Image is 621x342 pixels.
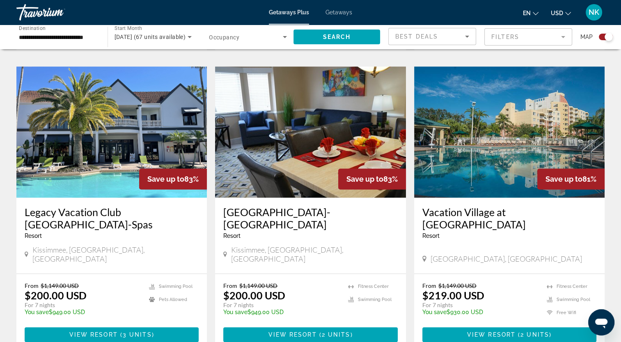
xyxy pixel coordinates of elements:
button: Search [293,30,380,44]
a: Travorium [16,2,99,23]
p: For 7 nights [422,301,539,309]
span: Destination [19,25,46,31]
div: 83% [338,169,406,189]
span: 2 units [520,331,549,338]
span: Fitness Center [557,284,587,289]
span: Save up to [147,175,184,183]
span: Swimming Pool [557,297,590,302]
a: Getaways [325,9,352,16]
span: Save up to [545,175,582,183]
p: $200.00 USD [25,289,87,301]
span: Free Wifi [557,310,576,315]
span: Map [580,31,593,43]
span: ( ) [317,331,353,338]
span: 3 units [123,331,152,338]
span: Pets Allowed [159,297,187,302]
span: Kissimmee, [GEOGRAPHIC_DATA], [GEOGRAPHIC_DATA] [32,245,199,263]
a: Getaways Plus [269,9,309,16]
span: From [25,282,39,289]
span: You save [223,309,247,315]
a: [GEOGRAPHIC_DATA]-[GEOGRAPHIC_DATA] [223,206,397,230]
button: Change currency [551,7,571,19]
iframe: Button to launch messaging window [588,309,614,335]
span: Fitness Center [358,284,389,289]
span: From [422,282,436,289]
a: Vacation Village at [GEOGRAPHIC_DATA] [422,206,596,230]
span: View Resort [268,331,316,338]
p: $219.00 USD [422,289,484,301]
div: 83% [139,169,207,189]
button: View Resort(2 units) [223,327,397,342]
span: ( ) [516,331,552,338]
span: View Resort [69,331,118,338]
mat-select: Sort by [395,32,469,41]
span: 2 units [322,331,351,338]
button: View Resort(3 units) [25,327,199,342]
p: For 7 nights [25,301,141,309]
span: Resort [25,233,42,239]
p: For 7 nights [223,301,339,309]
span: Search [323,34,351,40]
img: 6815I01L.jpg [215,66,406,198]
span: Swimming Pool [159,284,192,289]
button: User Menu [583,4,605,21]
a: Legacy Vacation Club [GEOGRAPHIC_DATA]-Spas [25,206,199,230]
span: [DATE] (67 units available) [115,34,186,40]
p: $930.00 USD [422,309,539,315]
span: From [223,282,237,289]
div: 81% [537,169,605,189]
span: USD [551,10,563,16]
p: $949.00 USD [25,309,141,315]
span: Start Month [115,25,142,31]
span: NK [589,8,599,16]
span: ( ) [118,331,154,338]
span: Kissimmee, [GEOGRAPHIC_DATA], [GEOGRAPHIC_DATA] [231,245,397,263]
button: View Resort(2 units) [422,327,596,342]
span: View Resort [467,331,516,338]
p: $200.00 USD [223,289,285,301]
img: ii_bon1.jpg [414,66,605,198]
button: Filter [484,28,572,46]
span: Resort [422,233,440,239]
span: Swimming Pool [358,297,392,302]
button: Change language [523,7,539,19]
span: en [523,10,531,16]
img: 8615O01X.jpg [16,66,207,198]
span: $1,149.00 USD [438,282,477,289]
span: Save up to [346,175,383,183]
span: Best Deals [395,33,438,40]
span: Occupancy [209,34,239,41]
span: Resort [223,233,241,239]
span: You save [422,309,447,315]
span: $1,149.00 USD [41,282,79,289]
span: [GEOGRAPHIC_DATA], [GEOGRAPHIC_DATA] [431,254,582,263]
span: You save [25,309,49,315]
span: $1,149.00 USD [239,282,277,289]
p: $949.00 USD [223,309,339,315]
